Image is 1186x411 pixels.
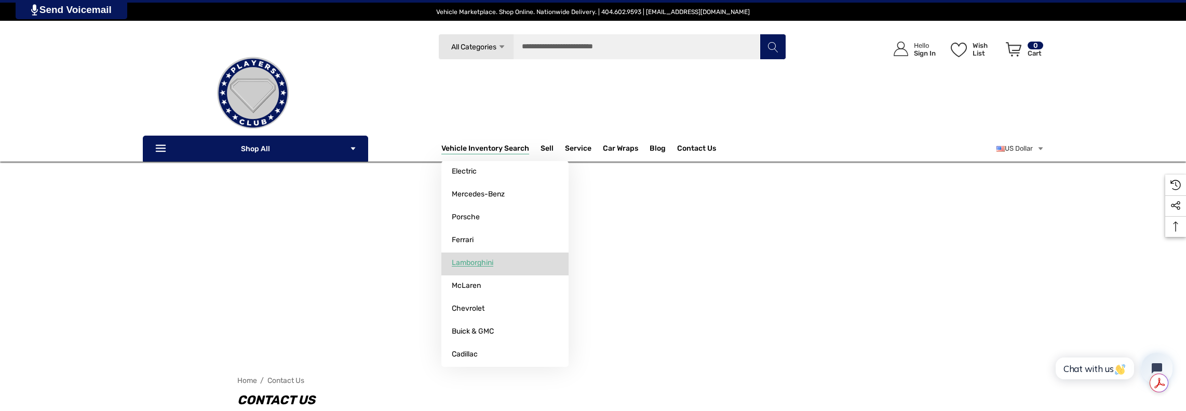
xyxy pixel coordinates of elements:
[31,4,38,16] img: PjwhLS0gR2VuZXJhdG9yOiBHcmF2aXQuaW8gLS0+PHN2ZyB4bWxucz0iaHR0cDovL3d3dy53My5vcmcvMjAwMC9zdmciIHhtb...
[650,144,666,155] a: Blog
[267,376,304,385] a: Contact Us
[914,49,936,57] p: Sign In
[1006,42,1021,57] svg: Review Your Cart
[438,34,514,60] a: All Categories Icon Arrow Down Icon Arrow Up
[882,31,941,67] a: Sign in
[498,43,506,51] svg: Icon Arrow Down
[996,138,1044,159] a: USD
[237,372,949,390] nav: Breadcrumb
[452,235,474,245] span: Ferrari
[603,144,638,155] span: Car Wraps
[951,43,967,57] svg: Wish List
[201,41,305,145] img: Players Club | Cars For Sale
[452,258,493,268] span: Lamborghini
[1044,344,1181,393] iframe: Tidio Chat
[914,42,936,49] p: Hello
[237,390,949,410] h1: Contact Us
[541,138,565,159] a: Sell
[894,42,908,56] svg: Icon User Account
[237,376,257,385] a: Home
[452,327,494,336] span: Buick & GMC
[441,144,529,155] a: Vehicle Inventory Search
[452,350,478,359] span: Cadillac
[760,34,786,60] button: Search
[452,167,477,176] span: Electric
[1165,221,1186,232] svg: Top
[154,143,170,155] svg: Icon Line
[436,8,750,16] span: Vehicle Marketplace. Shop Online. Nationwide Delivery. | 404.602.9593 | [EMAIL_ADDRESS][DOMAIN_NAME]
[541,144,554,155] span: Sell
[677,144,716,155] a: Contact Us
[1170,201,1181,211] svg: Social Media
[603,138,650,159] a: Car Wraps
[1028,49,1043,57] p: Cart
[1170,180,1181,190] svg: Recently Viewed
[143,136,368,162] p: Shop All
[946,31,1001,67] a: Wish List Wish List
[452,304,484,313] span: Chevrolet
[452,281,481,290] span: McLaren
[565,144,591,155] a: Service
[451,43,496,51] span: All Categories
[1028,42,1043,49] p: 0
[1001,31,1044,72] a: Cart with 0 items
[973,42,1000,57] p: Wish List
[349,145,357,152] svg: Icon Arrow Down
[452,213,480,222] span: Porsche
[452,190,505,199] span: Mercedes-Benz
